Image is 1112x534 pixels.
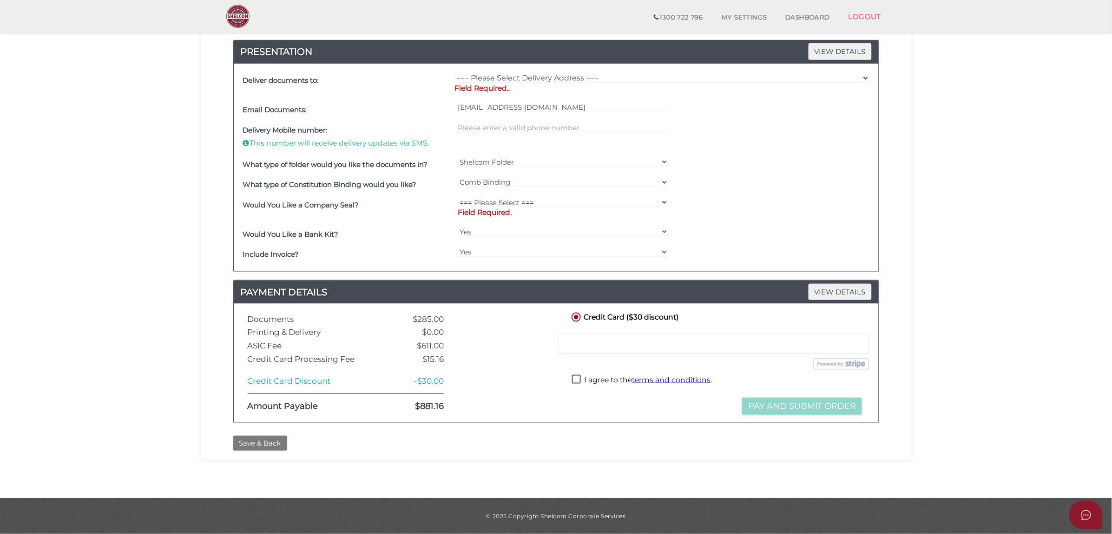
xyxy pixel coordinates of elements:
button: Save & Back [233,436,287,451]
div: $15.16 [376,355,451,364]
div: Credit Card Discount [241,377,376,386]
div: Amount Payable [241,402,376,411]
a: PRESENTATIONVIEW DETAILS [234,44,879,59]
a: PAYMENT DETAILSVIEW DETAILS [234,285,879,300]
a: terms and conditions [632,375,711,384]
a: LOGOUT [839,7,891,26]
p: This number will receive delivery updates via SMS. [243,138,454,148]
span: VIEW DETAILS [809,284,872,300]
button: Open asap [1069,501,1103,529]
iframe: Secure card payment input frame [564,340,863,348]
b: Would You Like a Company Seal? [243,200,359,209]
p: Field Required.. [455,83,869,93]
label: Credit Card ($30 discount) [570,311,678,322]
b: Include Invoice? [243,250,299,259]
b: Deliver documents to: [243,76,319,85]
input: Please enter a valid 10-digit phone number [458,122,668,133]
div: Printing & Delivery [241,328,376,337]
p: Field Required. [458,207,668,218]
span: VIEW DETAILS [809,43,872,60]
b: Delivery Mobile number: [243,126,328,134]
button: Pay and Submit Order [742,398,862,415]
div: Documents [241,315,376,324]
a: 1300 722 796 [645,8,712,27]
div: Credit Card Processing Fee [241,355,376,364]
b: What type of Constitution Binding would you like? [243,180,417,189]
div: -$30.00 [376,377,451,386]
h4: PRESENTATION [234,44,879,59]
a: DASHBOARD [776,8,839,27]
div: $0.00 [376,328,451,337]
h4: PAYMENT DETAILS [234,285,879,300]
label: I agree to the . [572,375,712,387]
a: MY SETTINGS [712,8,776,27]
div: $881.16 [376,402,451,411]
b: Email Documents: [243,105,307,114]
b: What type of folder would you like the documents in? [243,160,428,169]
img: stripe.png [814,358,869,370]
b: Would You Like a Bank Kit? [243,230,339,239]
div: ASIC Fee [241,341,376,350]
div: $611.00 [376,341,451,350]
div: $285.00 [376,315,451,324]
div: © 2025 Copyright Shelcom Corporate Services [208,512,905,520]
